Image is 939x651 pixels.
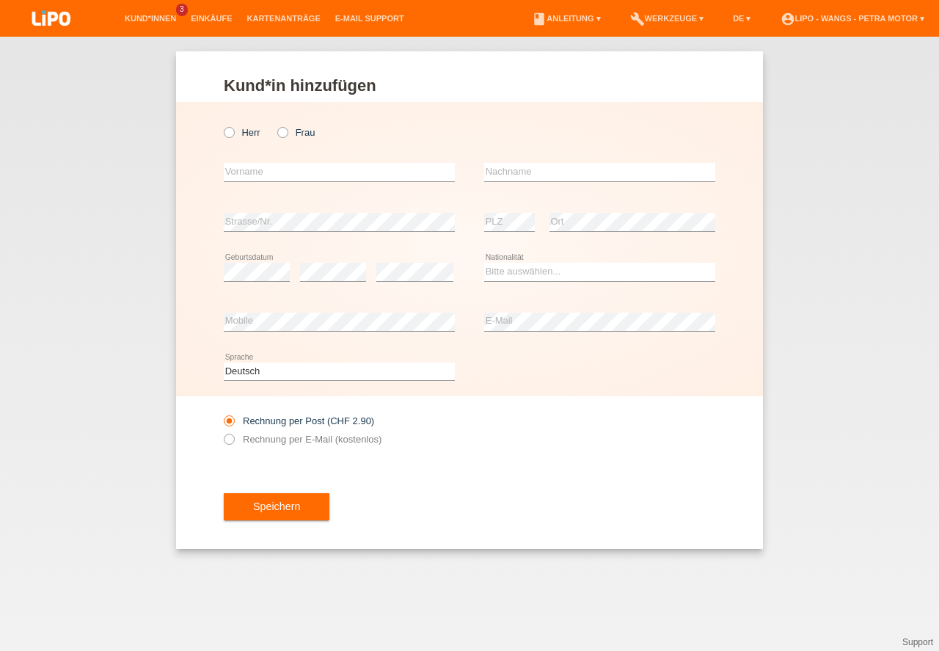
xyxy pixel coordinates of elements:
[176,4,188,16] span: 3
[224,493,329,521] button: Speichern
[902,637,933,647] a: Support
[224,415,374,426] label: Rechnung per Post (CHF 2.90)
[240,14,328,23] a: Kartenanträge
[630,12,645,26] i: build
[224,76,715,95] h1: Kund*in hinzufügen
[224,415,233,434] input: Rechnung per Post (CHF 2.90)
[726,14,758,23] a: DE ▾
[277,127,287,137] input: Frau
[525,14,607,23] a: bookAnleitung ▾
[224,434,381,445] label: Rechnung per E-Mail (kostenlos)
[183,14,239,23] a: Einkäufe
[623,14,712,23] a: buildWerkzeuge ▾
[224,127,233,137] input: Herr
[117,14,183,23] a: Kund*innen
[15,30,88,41] a: LIPO pay
[532,12,547,26] i: book
[224,434,233,452] input: Rechnung per E-Mail (kostenlos)
[773,14,932,23] a: account_circleLIPO - Wangs - Petra Motor ▾
[781,12,795,26] i: account_circle
[224,127,260,138] label: Herr
[328,14,412,23] a: E-Mail Support
[277,127,315,138] label: Frau
[253,501,300,512] span: Speichern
